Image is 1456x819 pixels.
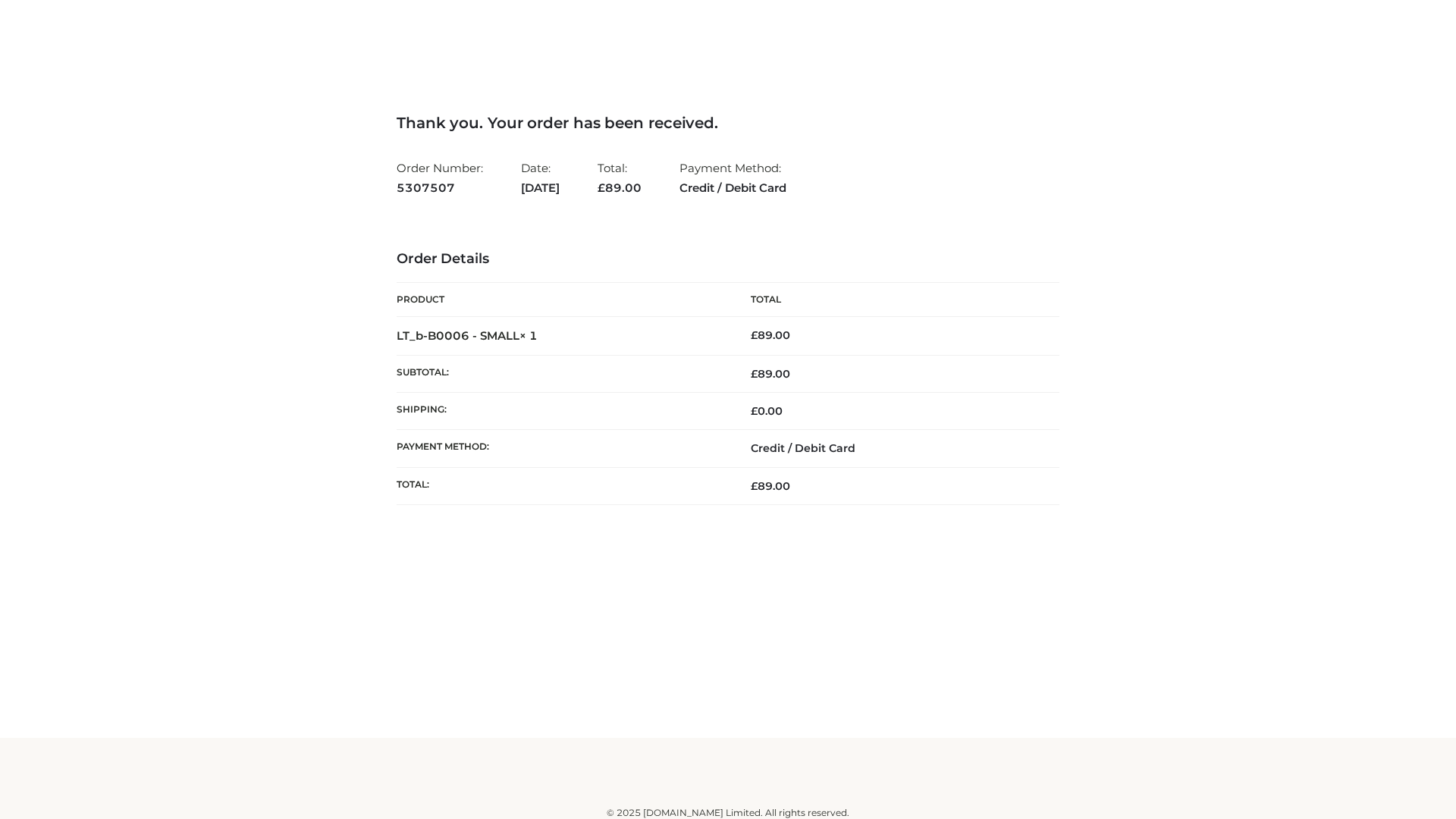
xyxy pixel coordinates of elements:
th: Total [728,283,1059,317]
bdi: 89.00 [751,328,790,342]
th: Subtotal: [397,355,728,392]
strong: × 1 [519,328,538,343]
span: £ [751,367,758,381]
span: £ [751,404,758,418]
th: Shipping: [397,393,728,430]
strong: 5307507 [397,178,483,198]
strong: [DATE] [521,178,560,198]
span: 89.00 [751,479,790,493]
li: Total: [598,155,642,201]
span: 89.00 [598,180,642,195]
li: Date: [521,155,560,201]
span: £ [598,180,605,195]
td: Credit / Debit Card [728,430,1059,467]
strong: Credit / Debit Card [679,178,786,198]
span: £ [751,328,758,342]
bdi: 0.00 [751,404,783,418]
h3: Thank you. Your order has been received. [397,114,1059,132]
span: £ [751,479,758,493]
h3: Order Details [397,251,1059,268]
li: Order Number: [397,155,483,201]
strong: LT_b-B0006 - SMALL [397,328,538,343]
th: Payment method: [397,430,728,467]
li: Payment Method: [679,155,786,201]
span: 89.00 [751,367,790,381]
th: Total: [397,467,728,504]
th: Product [397,283,728,317]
